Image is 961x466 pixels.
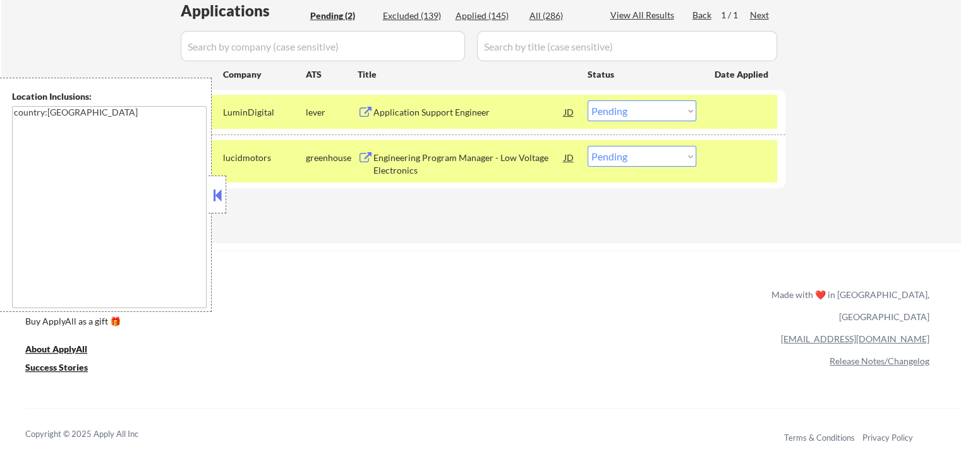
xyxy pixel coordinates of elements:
[223,68,306,81] div: Company
[310,9,373,22] div: Pending (2)
[781,333,929,344] a: [EMAIL_ADDRESS][DOMAIN_NAME]
[692,9,713,21] div: Back
[750,9,770,21] div: Next
[830,355,929,366] a: Release Notes/Changelog
[306,106,358,119] div: lever
[563,100,576,123] div: JD
[721,9,750,21] div: 1 / 1
[529,9,593,22] div: All (286)
[373,106,564,119] div: Application Support Engineer
[588,63,696,85] div: Status
[25,314,152,330] a: Buy ApplyAll as a gift 🎁
[306,68,358,81] div: ATS
[25,342,105,358] a: About ApplyAll
[456,9,519,22] div: Applied (145)
[25,344,87,354] u: About ApplyAll
[306,152,358,164] div: greenhouse
[766,284,929,328] div: Made with ❤️ in [GEOGRAPHIC_DATA], [GEOGRAPHIC_DATA]
[25,361,105,376] a: Success Stories
[862,433,913,443] a: Privacy Policy
[563,146,576,169] div: JD
[181,3,306,18] div: Applications
[373,152,564,176] div: Engineering Program Manager - Low Voltage Electronics
[715,68,770,81] div: Date Applied
[358,68,576,81] div: Title
[181,31,465,61] input: Search by company (case sensitive)
[383,9,446,22] div: Excluded (139)
[477,31,777,61] input: Search by title (case sensitive)
[610,9,678,21] div: View All Results
[784,433,855,443] a: Terms & Conditions
[25,428,171,441] div: Copyright © 2025 Apply All Inc
[12,90,207,103] div: Location Inclusions:
[223,106,306,119] div: LuminDigital
[25,362,88,373] u: Success Stories
[25,301,507,314] a: Refer & earn free applications 👯‍♀️
[25,317,152,326] div: Buy ApplyAll as a gift 🎁
[223,152,306,164] div: lucidmotors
